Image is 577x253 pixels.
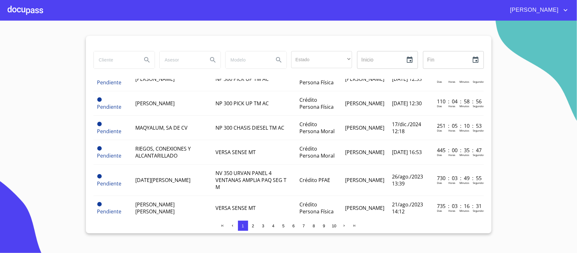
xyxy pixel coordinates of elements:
button: 10 [329,221,339,231]
span: Pendiente [97,152,122,159]
p: Dias [437,104,442,108]
button: 4 [268,221,279,231]
span: 1 [242,224,244,228]
span: Pendiente [97,180,122,187]
span: [PERSON_NAME] [345,204,384,211]
p: 735 : 03 : 16 : 31 [437,203,480,210]
span: RIEGOS, CONEXIONES Y ALCANTARILLADO [135,145,191,159]
span: 26/ago./2023 13:39 [392,173,423,187]
p: Minutos [459,104,469,108]
span: Crédito Persona Física [300,201,334,215]
span: Pendiente [97,79,122,86]
button: account of current user [505,5,569,15]
span: NP 300 PICK UP TM AC [215,75,269,82]
p: 251 : 05 : 10 : 53 [437,122,480,129]
p: 730 : 03 : 49 : 55 [437,175,480,182]
span: Pendiente [97,202,102,206]
p: Minutos [459,80,469,83]
button: 3 [258,221,268,231]
p: Minutos [459,209,469,212]
span: 7 [303,224,305,228]
p: Segundos [473,129,484,132]
span: [PERSON_NAME] [345,177,384,184]
span: NV 350 URVAN PANEL 4 VENTANAS AMPLIA PAQ SEG T M [215,170,286,191]
button: 8 [309,221,319,231]
p: Dias [437,209,442,212]
button: 2 [248,221,258,231]
p: 445 : 00 : 35 : 47 [437,147,480,154]
span: Crédito Persona Moral [300,121,335,135]
span: 4 [272,224,274,228]
span: VERSA SENSE MT [215,149,256,156]
span: Pendiente [97,174,102,178]
span: 3 [262,224,264,228]
span: [PERSON_NAME] [345,100,384,107]
span: Pendiente [97,122,102,126]
span: [DATE][PERSON_NAME] [135,177,190,184]
span: [DATE] 12:30 [392,100,422,107]
p: Dias [437,181,442,185]
span: [PERSON_NAME] [345,75,384,82]
button: 7 [299,221,309,231]
span: 10 [332,224,336,228]
p: Dias [437,153,442,157]
span: 21/ago./2023 14:12 [392,201,423,215]
p: Horas [448,181,455,185]
span: NP 300 CHASIS DIESEL TM AC [215,124,284,131]
span: VERSA SENSE MT [215,204,256,211]
button: 5 [279,221,289,231]
button: 9 [319,221,329,231]
p: Minutos [459,153,469,157]
span: Pendiente [97,208,122,215]
p: Minutos [459,129,469,132]
p: Horas [448,209,455,212]
div: ​ [291,51,352,68]
span: 17/dic./2024 12:18 [392,121,421,135]
span: [PERSON_NAME] [135,100,175,107]
span: MAQYALUM, SA DE CV [135,124,188,131]
span: [PERSON_NAME] [505,5,562,15]
span: Pendiente [97,103,122,110]
p: Dias [437,80,442,83]
input: search [160,51,203,68]
p: Segundos [473,181,484,185]
span: Crédito Persona Física [300,96,334,110]
span: Pendiente [97,97,102,102]
span: 6 [292,224,295,228]
p: Minutos [459,181,469,185]
p: Horas [448,153,455,157]
p: Segundos [473,153,484,157]
p: Horas [448,129,455,132]
p: Segundos [473,80,484,83]
button: Search [139,52,155,68]
button: 6 [289,221,299,231]
span: [PERSON_NAME] [135,75,175,82]
p: Horas [448,104,455,108]
button: 1 [238,221,248,231]
p: Segundos [473,209,484,212]
span: 8 [313,224,315,228]
p: 110 : 04 : 58 : 56 [437,98,480,105]
span: Crédito Persona Física [300,72,334,86]
span: 5 [282,224,285,228]
span: [DATE] 12:35 [392,75,422,82]
p: Segundos [473,104,484,108]
span: 2 [252,224,254,228]
p: Horas [448,80,455,83]
span: Pendiente [97,146,102,151]
span: NP 300 PICK UP TM AC [215,100,269,107]
input: search [94,51,137,68]
p: Dias [437,129,442,132]
span: [PERSON_NAME] [345,124,384,131]
span: 9 [323,224,325,228]
span: [PERSON_NAME] [PERSON_NAME] [135,201,175,215]
span: [DATE] 16:53 [392,149,422,156]
input: search [226,51,269,68]
span: Crédito PFAE [300,177,330,184]
span: Crédito Persona Moral [300,145,335,159]
span: Pendiente [97,128,122,135]
span: [PERSON_NAME] [345,149,384,156]
button: Search [271,52,286,68]
button: Search [205,52,221,68]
